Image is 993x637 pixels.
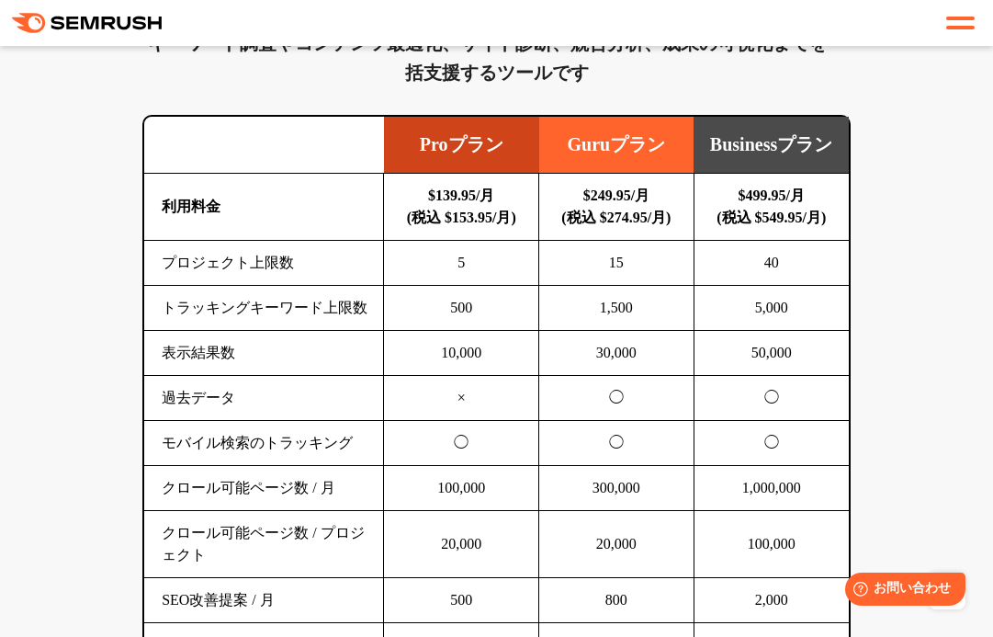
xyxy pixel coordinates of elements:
[142,28,851,87] div: キーワード調査やコンテンツ最適化、サイト診断、競合分析、成果の可視化までを一括支援するツールです
[144,241,384,286] td: プロジェクト上限数
[539,117,694,174] td: Guruプラン
[717,188,826,225] b: $499.95/月 (税込 $549.95/月)
[539,286,694,331] td: 1,500
[539,511,694,578] td: 20,000
[384,241,539,286] td: 5
[384,466,539,511] td: 100,000
[829,565,973,617] iframe: Help widget launcher
[407,188,516,225] b: $139.95/月 (税込 $153.95/月)
[694,511,849,578] td: 100,000
[694,421,849,466] td: ◯
[144,466,384,511] td: クロール可能ページ数 / 月
[384,117,539,174] td: Proプラン
[384,511,539,578] td: 20,000
[694,331,849,376] td: 50,000
[539,421,694,466] td: ◯
[694,376,849,421] td: ◯
[384,376,539,421] td: ×
[694,241,849,286] td: 40
[144,331,384,376] td: 表示結果数
[144,578,384,623] td: SEO改善提案 / 月
[162,199,220,214] b: 利用料金
[694,286,849,331] td: 5,000
[384,331,539,376] td: 10,000
[694,117,849,174] td: Businessプラン
[384,286,539,331] td: 500
[144,286,384,331] td: トラッキングキーワード上限数
[539,331,694,376] td: 30,000
[539,376,694,421] td: ◯
[539,578,694,623] td: 800
[384,578,539,623] td: 500
[144,421,384,466] td: モバイル検索のトラッキング
[144,511,384,578] td: クロール可能ページ数 / プロジェクト
[694,466,849,511] td: 1,000,000
[694,578,849,623] td: 2,000
[539,466,694,511] td: 300,000
[384,421,539,466] td: ◯
[539,241,694,286] td: 15
[144,376,384,421] td: 過去データ
[561,188,671,225] b: $249.95/月 (税込 $274.95/月)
